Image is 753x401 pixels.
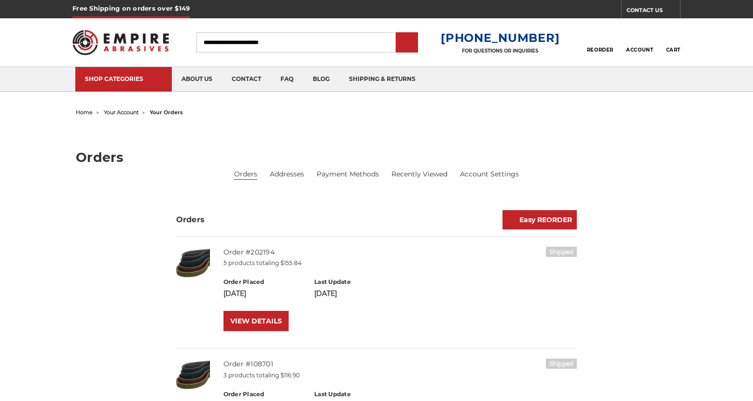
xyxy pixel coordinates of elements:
[441,31,559,45] a: [PHONE_NUMBER]
[150,109,183,116] span: your orders
[223,311,289,331] a: VIEW DETAILS
[587,32,614,53] a: Reorder
[546,359,577,369] h6: Shipped
[223,360,273,368] a: Order #108701
[587,47,614,53] span: Reorder
[314,278,395,286] h6: Last Update
[314,390,395,399] h6: Last Update
[76,109,93,116] a: home
[176,359,210,392] img: 4"x36" Surface Conditioning Sanding Belts
[627,5,680,18] a: CONTACT US
[85,75,162,82] div: SHOP CATEGORIES
[441,48,559,54] p: FOR QUESTIONS OR INQUIRIES
[223,289,246,298] span: [DATE]
[303,67,339,92] a: blog
[223,248,275,256] a: Order #202194
[223,278,304,286] h6: Order Placed
[223,371,577,380] p: 3 products totaling $116.90
[271,67,303,92] a: faq
[666,32,681,53] a: Cart
[104,109,139,116] a: your account
[72,24,169,61] img: Empire Abrasives
[270,169,304,179] a: Addresses
[172,67,222,92] a: about us
[397,33,417,53] input: Submit
[223,259,577,267] p: 5 products totaling $155.84
[176,214,205,226] h3: Orders
[626,47,653,53] span: Account
[502,210,577,229] a: Easy REORDER
[339,67,425,92] a: shipping & returns
[176,247,210,281] img: 4"x36" Surface Conditioning Sanding Belts
[460,169,519,179] a: Account Settings
[317,169,379,179] a: Payment Methods
[666,47,681,53] span: Cart
[391,169,447,179] a: Recently Viewed
[222,67,271,92] a: contact
[223,390,304,399] h6: Order Placed
[314,289,337,298] span: [DATE]
[234,169,257,180] li: Orders
[546,247,577,257] h6: Shipped
[76,151,677,164] h1: Orders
